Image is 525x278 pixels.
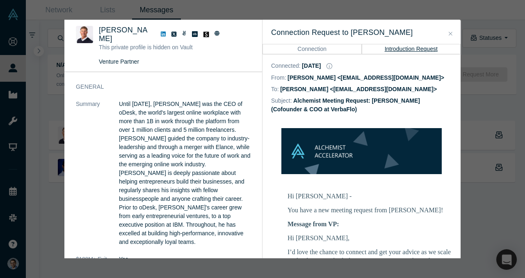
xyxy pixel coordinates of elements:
button: Close [446,29,455,39]
dt: To: [271,85,279,94]
dd: [PERSON_NAME] <[EMAIL_ADDRESS][DOMAIN_NAME]> [288,74,444,81]
dd: Yes [119,255,251,264]
img: banner-small-topicless.png [281,128,442,174]
dd: [PERSON_NAME] <[EMAIL_ADDRESS][DOMAIN_NAME]> [280,86,437,92]
dt: From: [271,74,286,82]
h3: General [76,83,239,91]
dd: Alchemist Meeting Request: [PERSON_NAME] (Cofounder & COO at VerbaFlo) [271,97,420,113]
img: Gary Swart's Profile Image [76,26,93,43]
dt: Subject: [271,96,292,105]
p: Hi [PERSON_NAME], [288,234,460,242]
dt: Summary [76,100,119,255]
dd: [DATE] [302,62,321,69]
b: Message from VP: [288,221,339,227]
h3: Connection Request to [PERSON_NAME] [271,27,452,38]
button: Connection [262,44,362,54]
dt: Connected : [271,62,301,70]
p: You have a new meeting request from [PERSON_NAME]! [288,206,460,214]
button: Introduction Request [362,44,461,54]
p: This private profile is hidden on Vault [99,43,228,52]
span: Venture Partner [99,58,139,65]
dt: $100M+ Exit [76,255,119,272]
span: [PERSON_NAME] [99,26,148,43]
p: Hi [PERSON_NAME] - [288,192,460,200]
p: Until [DATE], [PERSON_NAME] was the CEO of oDesk, the world's largest online workplace with more ... [119,100,251,246]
